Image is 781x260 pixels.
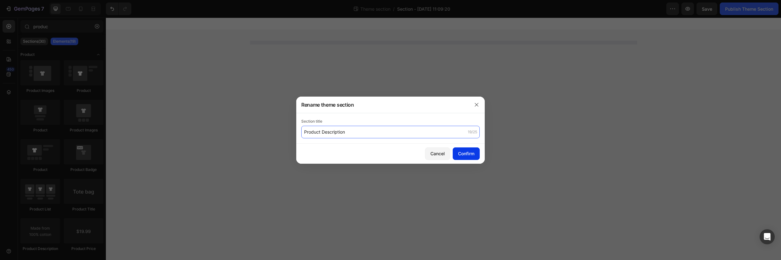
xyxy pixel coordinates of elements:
[430,150,445,157] div: Cancel
[760,229,775,244] div: Open Intercom Messenger
[453,147,480,160] button: Confirm
[301,101,354,109] h3: Rename theme section
[301,118,480,125] div: Section title
[458,150,474,157] div: Confirm
[425,147,450,160] button: Cancel
[468,129,477,135] div: 19/25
